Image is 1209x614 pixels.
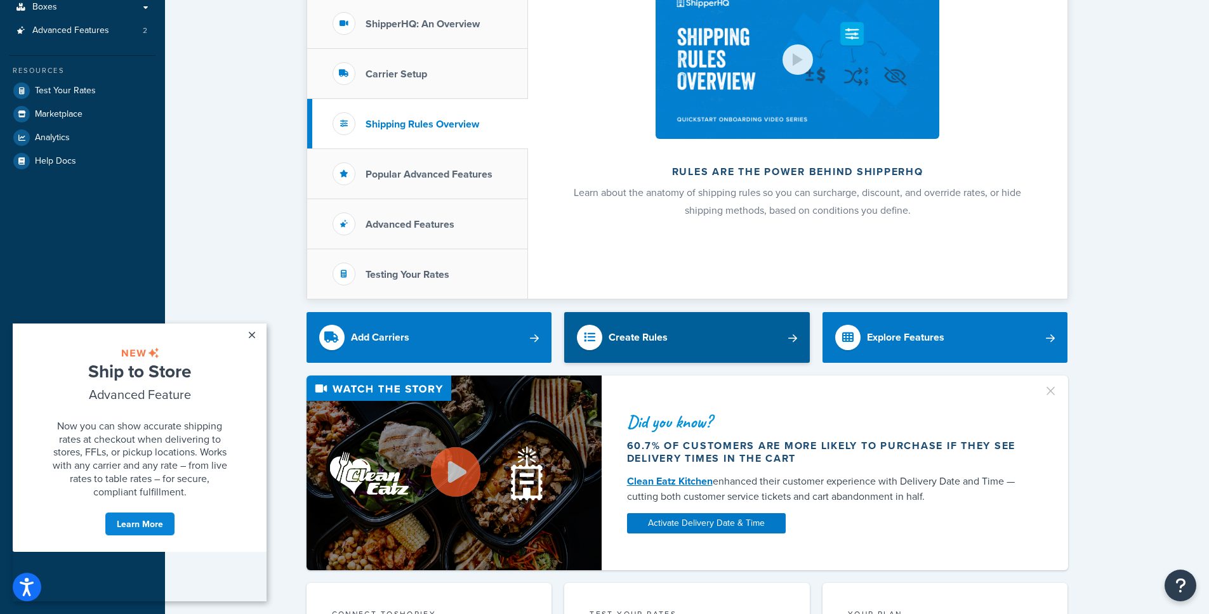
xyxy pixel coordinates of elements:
[627,513,786,533] a: Activate Delivery Date & Time
[366,18,480,30] h3: ShipperHQ: An Overview
[627,440,1028,465] div: 60.7% of customers are more likely to purchase if they see delivery times in the cart
[366,119,479,130] h3: Shipping Rules Overview
[307,312,552,363] a: Add Carriers
[564,312,810,363] a: Create Rules
[609,329,668,346] div: Create Rules
[92,188,162,212] a: Learn More
[76,35,178,60] span: Ship to Store
[867,329,944,346] div: Explore Features
[307,376,602,570] img: Video thumbnail
[627,474,713,488] a: Clean Eatz Kitchen
[366,219,454,230] h3: Advanced Features
[40,95,215,175] span: Now you can show accurate shipping rates at checkout when delivering to stores, FFLs, or pickup l...
[143,25,147,36] span: 2
[35,156,76,167] span: Help Docs
[574,185,1021,218] span: Learn about the anatomy of shipping rules so you can surcharge, discount, and override rates, or ...
[1165,570,1196,601] button: Open Resource Center
[10,103,155,126] a: Marketplace
[366,69,427,80] h3: Carrier Setup
[627,413,1028,431] div: Did you know?
[10,79,155,102] a: Test Your Rates
[35,133,70,143] span: Analytics
[823,312,1068,363] a: Explore Features
[35,86,96,96] span: Test Your Rates
[627,474,1028,504] div: enhanced their customer experience with Delivery Date and Time — cutting both customer service ti...
[10,150,155,173] a: Help Docs
[366,169,492,180] h3: Popular Advanced Features
[32,25,109,36] span: Advanced Features
[10,19,155,42] li: Advanced Features
[32,2,57,13] span: Boxes
[562,166,1034,178] h2: Rules are the power behind ShipperHQ
[366,269,449,280] h3: Testing Your Rates
[35,109,83,120] span: Marketplace
[10,19,155,42] a: Advanced Features2
[76,62,178,80] span: Advanced Feature
[10,126,155,149] a: Analytics
[10,65,155,76] div: Resources
[351,329,409,346] div: Add Carriers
